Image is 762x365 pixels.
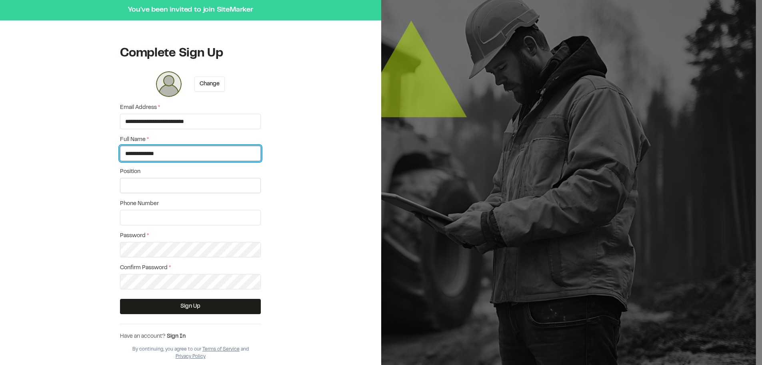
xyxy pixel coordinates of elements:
label: Phone Number [120,200,261,208]
div: Have an account? [120,332,261,341]
div: By continuing, you agree to our and [120,346,261,360]
label: Email Address [120,103,261,112]
label: Password [120,232,261,240]
div: Click or Drag and Drop to change photo [156,71,182,97]
button: Change [194,77,225,92]
h1: Complete Sign Up [120,46,261,62]
img: Profile Photo [156,71,182,97]
a: Sign In [167,334,186,339]
button: Sign Up [120,299,261,314]
button: Privacy Policy [176,353,206,360]
label: Position [120,167,261,176]
label: Confirm Password [120,264,261,272]
button: Terms of Service [202,346,240,353]
label: Full Name [120,135,261,144]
